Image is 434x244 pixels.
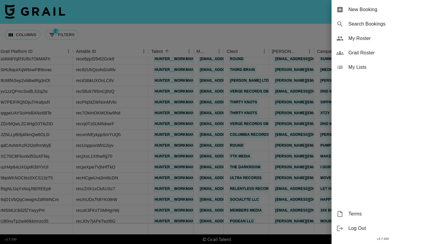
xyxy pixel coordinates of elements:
div: Log Out [332,221,434,236]
span: My Lists [348,64,429,71]
span: New Booking [348,6,429,13]
div: v 1.7.100 [332,236,434,242]
div: Grail Roster [332,46,434,60]
div: New Booking [332,2,434,17]
div: Search Bookings [332,17,434,31]
div: My Roster [332,31,434,46]
div: Terms [332,207,434,221]
span: Grail Roster [348,49,429,56]
span: My Roster [348,35,429,42]
span: Search Bookings [348,20,429,28]
div: My Lists [332,60,434,75]
span: Log Out [348,225,429,232]
span: Terms [348,210,429,218]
